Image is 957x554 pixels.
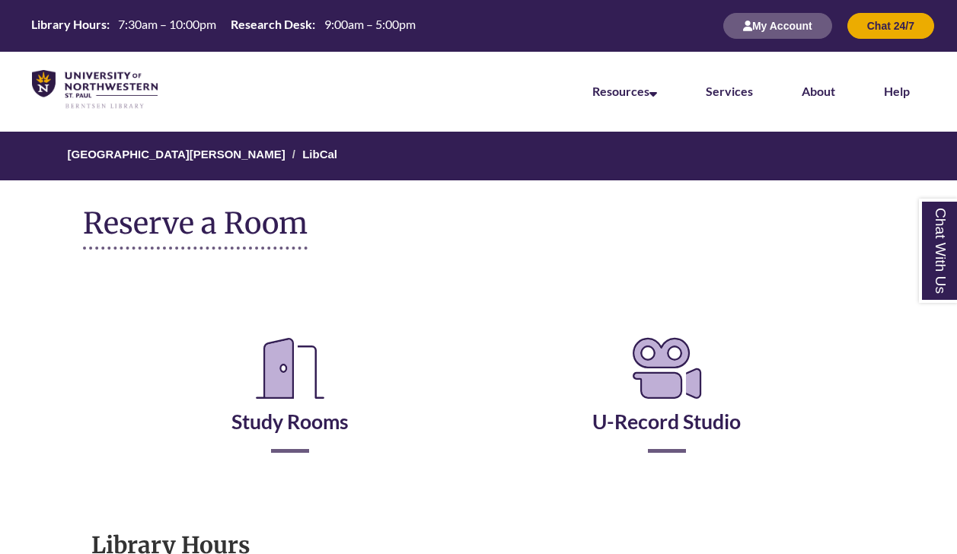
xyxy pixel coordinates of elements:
[118,17,216,31] span: 7:30am – 10:00pm
[68,148,286,161] a: [GEOGRAPHIC_DATA][PERSON_NAME]
[723,13,832,39] button: My Account
[25,16,421,36] a: Hours Today
[83,207,308,250] h1: Reserve a Room
[802,84,835,98] a: About
[723,19,832,32] a: My Account
[302,148,337,161] a: LibCal
[324,17,416,31] span: 9:00am – 5:00pm
[32,70,158,110] img: UNWSP Library Logo
[25,16,421,34] table: Hours Today
[592,84,657,98] a: Resources
[706,84,753,98] a: Services
[592,371,741,434] a: U-Record Studio
[884,84,910,98] a: Help
[847,19,934,32] a: Chat 24/7
[231,371,349,434] a: Study Rooms
[847,13,934,39] button: Chat 24/7
[83,132,873,180] nav: Breadcrumb
[83,288,873,498] div: Reserve a Room
[225,16,317,33] th: Research Desk:
[25,16,112,33] th: Library Hours:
